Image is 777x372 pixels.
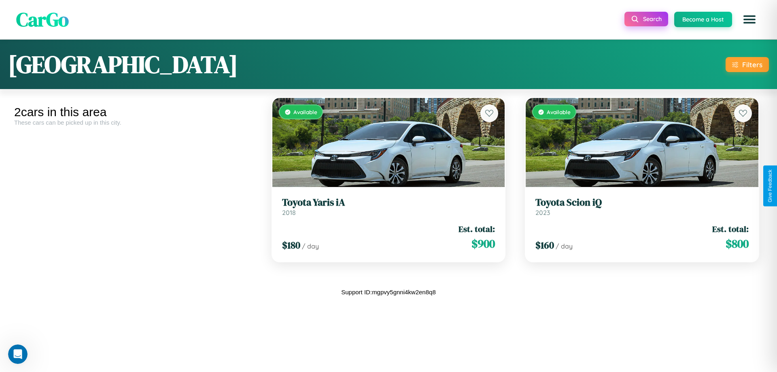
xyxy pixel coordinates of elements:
div: Give Feedback [767,170,773,202]
span: Est. total: [459,223,495,235]
span: 2023 [535,208,550,217]
span: Est. total: [712,223,749,235]
a: Toyota Scion iQ2023 [535,197,749,217]
div: Filters [742,60,762,69]
span: $ 800 [726,236,749,252]
p: Support ID: mgpvy5gnni4kw2en8q8 [341,287,436,298]
h3: Toyota Yaris iA [282,197,495,208]
span: Search [643,15,662,23]
span: Available [293,108,317,115]
h3: Toyota Scion iQ [535,197,749,208]
a: Toyota Yaris iA2018 [282,197,495,217]
button: Search [624,12,668,26]
div: These cars can be picked up in this city. [14,119,256,126]
span: 2018 [282,208,296,217]
h1: [GEOGRAPHIC_DATA] [8,48,238,81]
span: $ 180 [282,238,300,252]
div: 2 cars in this area [14,105,256,119]
button: Filters [726,57,769,72]
span: / day [556,242,573,250]
button: Open menu [738,8,761,31]
span: Available [547,108,571,115]
span: $ 160 [535,238,554,252]
span: $ 900 [471,236,495,252]
span: / day [302,242,319,250]
iframe: Intercom live chat [8,344,28,364]
button: Become a Host [674,12,732,27]
span: CarGo [16,6,69,33]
